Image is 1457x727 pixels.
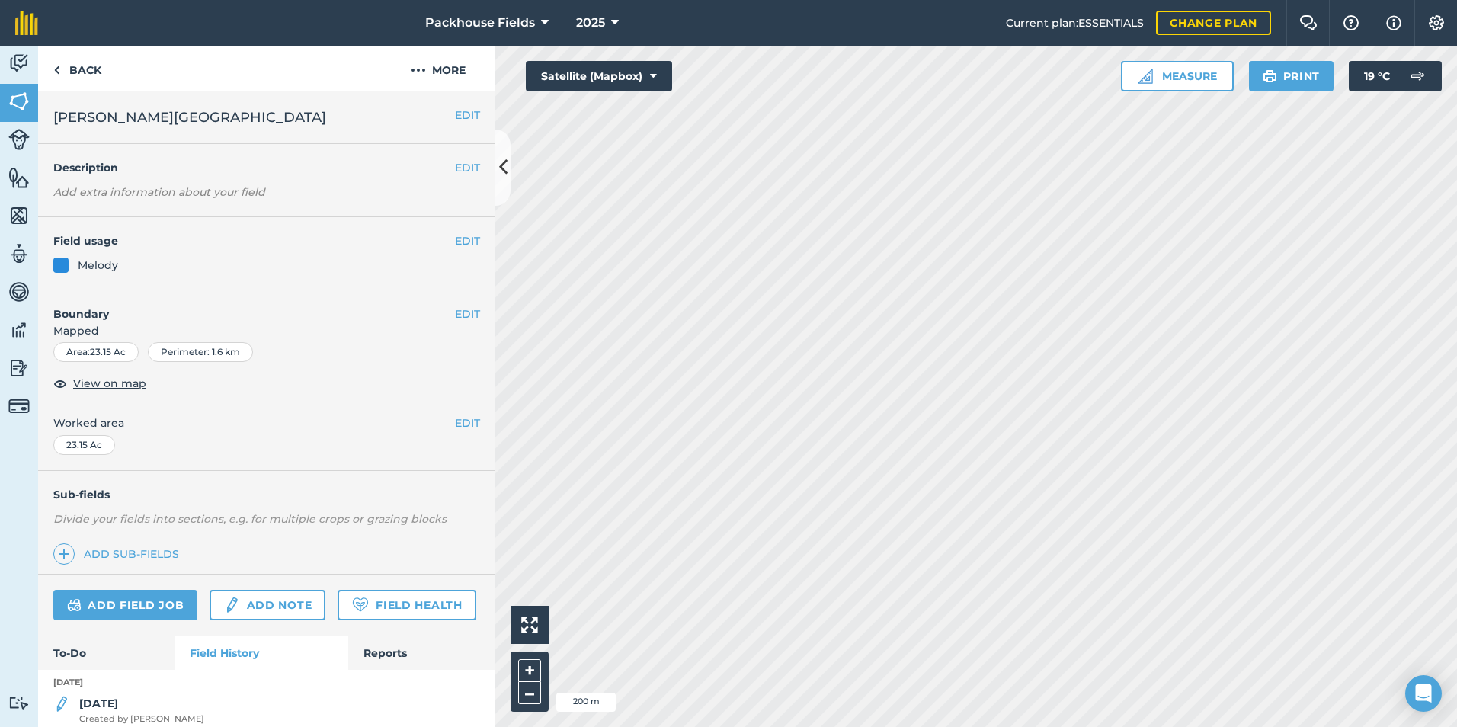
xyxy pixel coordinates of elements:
[8,204,30,227] img: svg+xml;base64,PHN2ZyB4bWxucz0iaHR0cDovL3d3dy53My5vcmcvMjAwMC9zdmciIHdpZHRoPSI1NiIgaGVpZ2h0PSI2MC...
[53,374,146,392] button: View on map
[38,290,455,322] h4: Boundary
[455,107,480,123] button: EDIT
[67,596,82,614] img: svg+xml;base64,PD94bWwgdmVyc2lvbj0iMS4wIiBlbmNvZGluZz0idXRmLTgiPz4KPCEtLSBHZW5lcmF0b3I6IEFkb2JlIE...
[8,129,30,150] img: svg+xml;base64,PD94bWwgdmVyc2lvbj0iMS4wIiBlbmNvZGluZz0idXRmLTgiPz4KPCEtLSBHZW5lcmF0b3I6IEFkb2JlIE...
[8,319,30,341] img: svg+xml;base64,PD94bWwgdmVyc2lvbj0iMS4wIiBlbmNvZGluZz0idXRmLTgiPz4KPCEtLSBHZW5lcmF0b3I6IEFkb2JlIE...
[1386,14,1401,32] img: svg+xml;base64,PHN2ZyB4bWxucz0iaHR0cDovL3d3dy53My5vcmcvMjAwMC9zdmciIHdpZHRoPSIxNyIgaGVpZ2h0PSIxNy...
[1156,11,1271,35] a: Change plan
[53,185,265,199] em: Add extra information about your field
[53,232,455,249] h4: Field usage
[1342,15,1360,30] img: A question mark icon
[38,676,495,690] p: [DATE]
[79,713,204,726] span: Created by [PERSON_NAME]
[1364,61,1390,91] span: 19 ° C
[38,46,117,91] a: Back
[526,61,672,91] button: Satellite (Mapbox)
[53,512,447,526] em: Divide your fields into sections, e.g. for multiple crops or grazing blocks
[1263,67,1277,85] img: svg+xml;base64,PHN2ZyB4bWxucz0iaHR0cDovL3d3dy53My5vcmcvMjAwMC9zdmciIHdpZHRoPSIxOSIgaGVpZ2h0PSIyNC...
[53,543,185,565] a: Add sub-fields
[8,396,30,417] img: svg+xml;base64,PD94bWwgdmVyc2lvbj0iMS4wIiBlbmNvZGluZz0idXRmLTgiPz4KPCEtLSBHZW5lcmF0b3I6IEFkb2JlIE...
[53,374,67,392] img: svg+xml;base64,PHN2ZyB4bWxucz0iaHR0cDovL3d3dy53My5vcmcvMjAwMC9zdmciIHdpZHRoPSIxOCIgaGVpZ2h0PSIyNC...
[8,166,30,189] img: svg+xml;base64,PHN2ZyB4bWxucz0iaHR0cDovL3d3dy53My5vcmcvMjAwMC9zdmciIHdpZHRoPSI1NiIgaGVpZ2h0PSI2MC...
[8,90,30,113] img: svg+xml;base64,PHN2ZyB4bWxucz0iaHR0cDovL3d3dy53My5vcmcvMjAwMC9zdmciIHdpZHRoPSI1NiIgaGVpZ2h0PSI2MC...
[381,46,495,91] button: More
[78,257,118,274] div: Melody
[425,14,535,32] span: Packhouse Fields
[53,590,197,620] a: Add field job
[1006,14,1144,31] span: Current plan : ESSENTIALS
[79,697,118,710] strong: [DATE]
[348,636,495,670] a: Reports
[38,322,495,339] span: Mapped
[53,435,115,455] div: 23.15 Ac
[576,14,605,32] span: 2025
[53,107,326,128] span: [PERSON_NAME][GEOGRAPHIC_DATA]
[1405,675,1442,712] div: Open Intercom Messenger
[53,61,60,79] img: svg+xml;base64,PHN2ZyB4bWxucz0iaHR0cDovL3d3dy53My5vcmcvMjAwMC9zdmciIHdpZHRoPSI5IiBoZWlnaHQ9IjI0Ii...
[38,486,495,503] h4: Sub-fields
[518,682,541,704] button: –
[59,545,69,563] img: svg+xml;base64,PHN2ZyB4bWxucz0iaHR0cDovL3d3dy53My5vcmcvMjAwMC9zdmciIHdpZHRoPSIxNCIgaGVpZ2h0PSIyNC...
[1138,69,1153,84] img: Ruler icon
[455,232,480,249] button: EDIT
[1349,61,1442,91] button: 19 °C
[53,695,70,713] img: svg+xml;base64,PD94bWwgdmVyc2lvbj0iMS4wIiBlbmNvZGluZz0idXRmLTgiPz4KPCEtLSBHZW5lcmF0b3I6IEFkb2JlIE...
[455,306,480,322] button: EDIT
[8,242,30,265] img: svg+xml;base64,PD94bWwgdmVyc2lvbj0iMS4wIiBlbmNvZGluZz0idXRmLTgiPz4KPCEtLSBHZW5lcmF0b3I6IEFkb2JlIE...
[1299,15,1318,30] img: Two speech bubbles overlapping with the left bubble in the forefront
[73,375,146,392] span: View on map
[148,342,253,362] div: Perimeter : 1.6 km
[8,280,30,303] img: svg+xml;base64,PD94bWwgdmVyc2lvbj0iMS4wIiBlbmNvZGluZz0idXRmLTgiPz4KPCEtLSBHZW5lcmF0b3I6IEFkb2JlIE...
[1427,15,1446,30] img: A cog icon
[210,590,325,620] a: Add note
[411,61,426,79] img: svg+xml;base64,PHN2ZyB4bWxucz0iaHR0cDovL3d3dy53My5vcmcvMjAwMC9zdmciIHdpZHRoPSIyMCIgaGVpZ2h0PSIyNC...
[455,415,480,431] button: EDIT
[53,159,480,176] h4: Description
[455,159,480,176] button: EDIT
[518,659,541,682] button: +
[338,590,476,620] a: Field Health
[175,636,347,670] a: Field History
[15,11,38,35] img: fieldmargin Logo
[223,596,240,614] img: svg+xml;base64,PD94bWwgdmVyc2lvbj0iMS4wIiBlbmNvZGluZz0idXRmLTgiPz4KPCEtLSBHZW5lcmF0b3I6IEFkb2JlIE...
[8,696,30,710] img: svg+xml;base64,PD94bWwgdmVyc2lvbj0iMS4wIiBlbmNvZGluZz0idXRmLTgiPz4KPCEtLSBHZW5lcmF0b3I6IEFkb2JlIE...
[53,415,480,431] span: Worked area
[53,695,204,725] a: [DATE]Created by [PERSON_NAME]
[38,636,175,670] a: To-Do
[1121,61,1234,91] button: Measure
[1249,61,1334,91] button: Print
[8,52,30,75] img: svg+xml;base64,PD94bWwgdmVyc2lvbj0iMS4wIiBlbmNvZGluZz0idXRmLTgiPz4KPCEtLSBHZW5lcmF0b3I6IEFkb2JlIE...
[1402,61,1433,91] img: svg+xml;base64,PD94bWwgdmVyc2lvbj0iMS4wIiBlbmNvZGluZz0idXRmLTgiPz4KPCEtLSBHZW5lcmF0b3I6IEFkb2JlIE...
[53,342,139,362] div: Area : 23.15 Ac
[8,357,30,380] img: svg+xml;base64,PD94bWwgdmVyc2lvbj0iMS4wIiBlbmNvZGluZz0idXRmLTgiPz4KPCEtLSBHZW5lcmF0b3I6IEFkb2JlIE...
[521,617,538,633] img: Four arrows, one pointing top left, one top right, one bottom right and the last bottom left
